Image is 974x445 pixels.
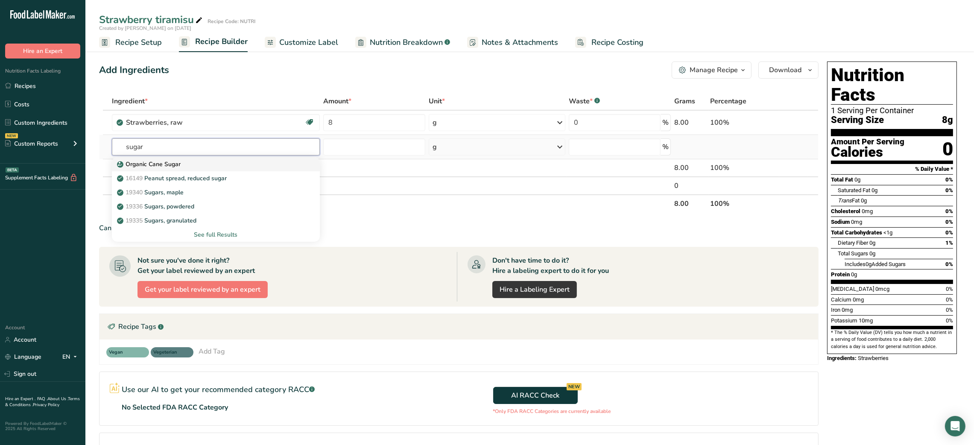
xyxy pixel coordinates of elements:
[126,217,143,225] span: 19335
[119,174,227,183] p: Peanut spread, reduced sugar
[112,214,320,228] a: 19335Sugars, granulated
[674,163,706,173] div: 8.00
[945,416,965,436] div: Open Intercom Messenger
[831,296,851,303] span: Calcium
[119,216,196,225] p: Sugars, granulated
[838,187,870,193] span: Saturated Fat
[853,296,864,303] span: 0mg
[831,65,953,105] h1: Nutrition Facts
[575,33,643,52] a: Recipe Costing
[62,352,80,362] div: EN
[710,163,778,173] div: 100%
[179,32,248,53] a: Recipe Builder
[5,349,41,364] a: Language
[99,63,169,77] div: Add Ingredients
[569,96,600,106] div: Waste
[831,229,882,236] span: Total Carbohydrates
[208,18,255,25] div: Recipe Code: NUTRI
[859,317,873,324] span: 10mg
[946,296,953,303] span: 0%
[511,390,559,401] span: AI RACC Check
[433,142,437,152] div: g
[827,355,857,361] span: Ingredients:
[862,208,873,214] span: 0mg
[5,133,18,138] div: NEW
[869,250,875,257] span: 0g
[137,255,255,276] div: Not sure you've done it right? Get your label reviewed by an expert
[119,160,181,169] p: Organic Cane Sugar
[492,281,577,298] a: Hire a Labeling Expert
[710,96,746,106] span: Percentage
[858,355,889,361] span: Strawberries
[942,115,953,126] span: 8g
[842,307,853,313] span: 0mg
[831,271,850,278] span: Protein
[831,317,857,324] span: Potassium
[145,284,260,295] span: Get your label reviewed by an expert
[872,187,877,193] span: 0g
[119,230,313,239] div: See full Results
[370,37,443,48] span: Nutrition Breakdown
[119,188,184,197] p: Sugars, maple
[122,384,315,395] p: Use our AI to get your recommended category RACC
[492,255,609,276] div: Don't have time to do it? Hire a labeling expert to do it for you
[115,37,162,48] span: Recipe Setup
[769,65,801,75] span: Download
[831,208,860,214] span: Cholesterol
[866,261,872,267] span: 0g
[674,117,706,128] div: 8.00
[831,146,904,158] div: Calories
[831,219,850,225] span: Sodium
[126,117,233,128] div: Strawberries, raw
[99,314,818,340] div: Recipe Tags
[126,174,143,182] span: 16149
[99,33,162,52] a: Recipe Setup
[831,138,904,146] div: Amount Per Serving
[838,250,868,257] span: Total Sugars
[845,261,906,267] span: Includes Added Sugars
[47,396,68,402] a: About Us .
[567,383,582,390] div: NEW
[122,402,228,413] p: No Selected FDA RACC Category
[199,346,225,357] div: Add Tag
[323,96,351,106] span: Amount
[112,96,148,106] span: Ingredient
[831,164,953,174] section: % Daily Value *
[942,138,953,161] div: 0
[945,261,953,267] span: 0%
[112,185,320,199] a: 19340Sugars, maple
[33,402,59,408] a: Privacy Policy
[6,167,19,173] div: BETA
[5,44,80,59] button: Hire an Expert
[112,157,320,171] a: Organic Cane Sugar
[99,25,191,32] span: Created by [PERSON_NAME] on [DATE]
[945,208,953,214] span: 0%
[137,281,268,298] button: Get your label reviewed by an expert
[838,240,868,246] span: Dietary Fiber
[5,421,80,431] div: Powered By FoodLabelMaker © 2025 All Rights Reserved
[5,396,80,408] a: Terms & Conditions .
[945,176,953,183] span: 0%
[112,171,320,185] a: 16149Peanut spread, reduced sugar
[945,219,953,225] span: 0%
[482,37,558,48] span: Notes & Attachments
[99,223,819,233] div: Can't find your ingredient?
[831,329,953,350] section: * The % Daily Value (DV) tells you how much a nutrient in a serving of food contributes to a dail...
[672,61,752,79] button: Manage Recipe
[710,117,778,128] div: 100%
[433,117,437,128] div: g
[831,106,953,115] div: 1 Serving Per Container
[875,286,889,292] span: 0mcg
[708,194,779,212] th: 100%
[831,115,884,126] span: Serving Size
[99,12,204,27] div: Strawberry tiramisu
[5,396,35,402] a: Hire an Expert .
[279,37,338,48] span: Customize Label
[854,176,860,183] span: 0g
[355,33,450,52] a: Nutrition Breakdown
[946,317,953,324] span: 0%
[861,197,867,204] span: 0g
[838,197,860,204] span: Fat
[945,240,953,246] span: 1%
[119,202,194,211] p: Sugars, powdered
